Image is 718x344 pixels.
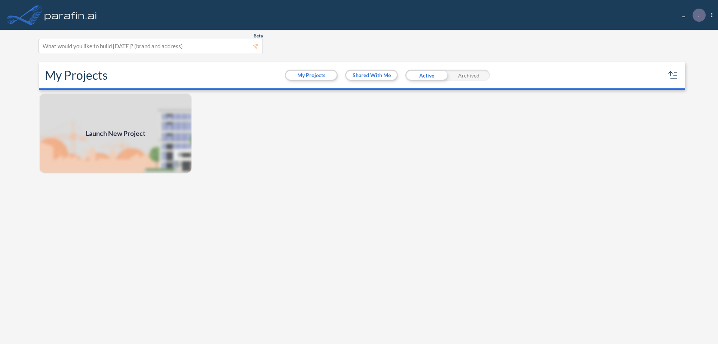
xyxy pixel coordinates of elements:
[671,9,712,22] div: ...
[405,70,448,81] div: Active
[254,33,263,39] span: Beta
[86,128,145,138] span: Launch New Project
[286,71,337,80] button: My Projects
[346,71,397,80] button: Shared With Me
[448,70,490,81] div: Archived
[698,12,700,18] p: .
[39,93,192,174] a: Launch New Project
[43,7,98,22] img: logo
[39,93,192,174] img: add
[45,68,108,82] h2: My Projects
[667,69,679,81] button: sort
